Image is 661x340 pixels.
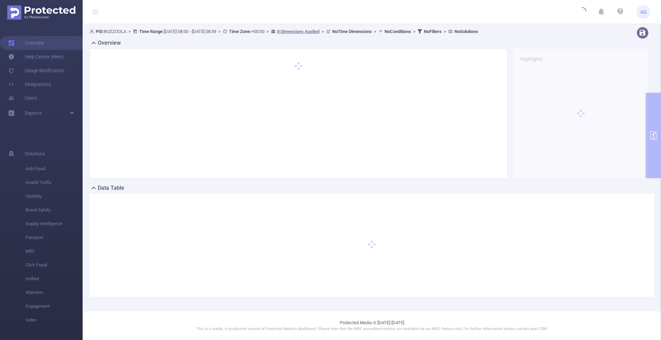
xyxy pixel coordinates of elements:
span: Invalid Traffic [25,176,83,189]
footer: Protected Media © [DATE]-[DATE] [83,311,661,340]
span: Supply Intelligence [25,217,83,231]
span: Engagement [25,299,83,313]
span: > [411,29,418,34]
span: Brand Safety [25,203,83,217]
span: Attention [25,286,83,299]
i: icon: user [90,29,96,34]
a: Reports [25,106,42,120]
h2: Overview [98,39,121,47]
a: Integrations [8,77,51,91]
b: Time Zone: [229,29,251,34]
img: Protected Media [7,6,75,20]
span: BUZZOOLA [DATE] 08:00 - [DATE] 08:59 +00:00 [90,29,478,34]
span: > [442,29,448,34]
h2: Data Table [98,184,124,192]
a: Users [8,91,37,105]
span: Unified [25,272,83,286]
p: This is a stable, in production version of Protected Media's dashboard. Please note that the MRC ... [100,326,644,332]
span: Click Fraud [25,258,83,272]
span: > [372,29,378,34]
span: > [319,29,326,34]
span: MRC [25,244,83,258]
span: > [216,29,223,34]
span: Reports [25,110,42,116]
span: > [264,29,271,34]
span: AG [640,5,647,19]
b: PID: [96,29,104,34]
a: Usage Notification [8,64,64,77]
span: Visibility [25,189,83,203]
b: No Conditions [385,29,411,34]
span: Anti-Fraud [25,162,83,176]
span: Video [25,313,83,327]
b: No Solutions [454,29,478,34]
a: Overview [8,36,44,50]
span: Passport [25,231,83,244]
b: No Filters [424,29,442,34]
i: icon: loading [578,7,586,17]
u: 8 Dimensions Applied [277,29,319,34]
a: Help Center (New) [8,50,64,64]
b: No Time Dimensions [332,29,372,34]
b: Time Range: [139,29,164,34]
span: > [126,29,133,34]
span: Solutions [25,147,45,161]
